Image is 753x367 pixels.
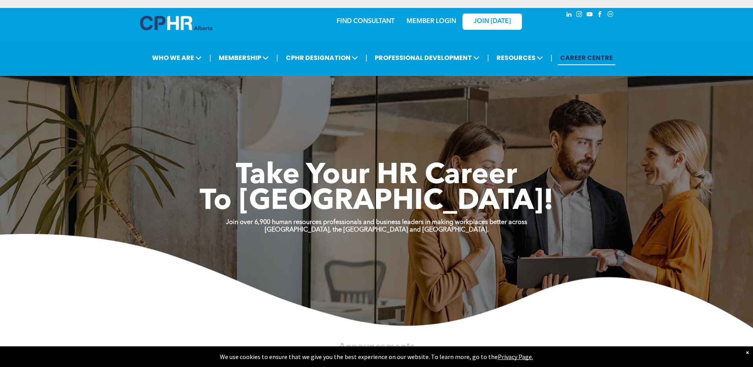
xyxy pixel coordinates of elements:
[551,50,553,66] li: |
[565,10,574,21] a: linkedin
[494,50,545,65] span: RESOURCES
[265,227,489,233] strong: [GEOGRAPHIC_DATA], the [GEOGRAPHIC_DATA] and [GEOGRAPHIC_DATA].
[216,50,271,65] span: MEMBERSHIP
[283,50,360,65] span: CPHR DESIGNATION
[276,50,278,66] li: |
[746,348,749,356] div: Dismiss notification
[462,14,522,30] a: JOIN [DATE]
[498,353,533,361] a: Privacy Page.
[200,187,554,216] span: To [GEOGRAPHIC_DATA]!
[140,16,212,30] img: A blue and white logo for cp alberta
[236,162,517,190] span: Take Your HR Career
[372,50,482,65] span: PROFESSIONAL DEVELOPMENT
[226,219,527,226] strong: Join over 6,900 human resources professionals and business leaders in making workplaces better ac...
[585,10,594,21] a: youtube
[150,50,204,65] span: WHO WE ARE
[487,50,489,66] li: |
[337,18,395,25] a: FIND CONSULTANT
[406,18,456,25] a: MEMBER LOGIN
[366,50,368,66] li: |
[606,10,615,21] a: Social network
[596,10,605,21] a: facebook
[209,50,211,66] li: |
[575,10,584,21] a: instagram
[339,342,414,352] span: Announcements
[474,18,511,25] span: JOIN [DATE]
[558,50,615,65] a: CAREER CENTRE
